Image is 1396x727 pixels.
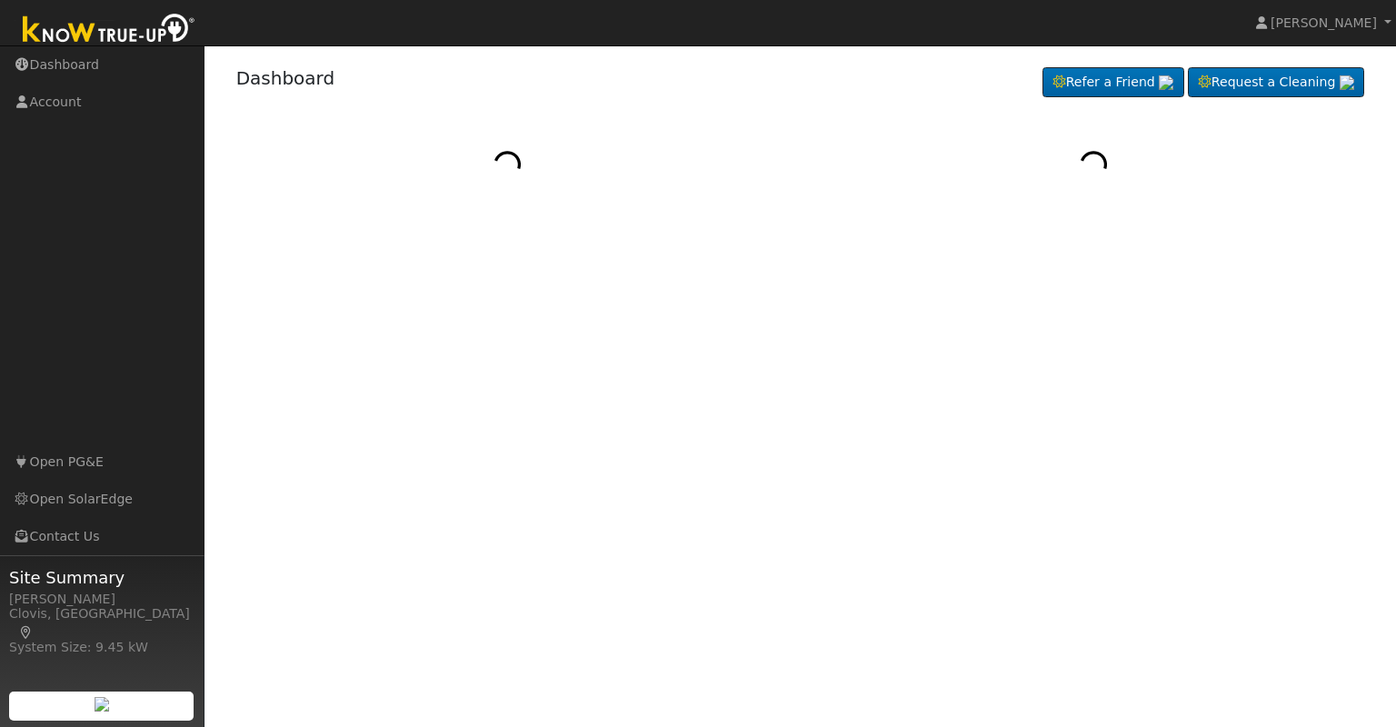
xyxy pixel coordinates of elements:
div: Clovis, [GEOGRAPHIC_DATA] [9,604,194,642]
a: Map [18,625,35,640]
div: [PERSON_NAME] [9,590,194,609]
img: retrieve [95,697,109,712]
div: System Size: 9.45 kW [9,638,194,657]
img: retrieve [1340,75,1354,90]
img: Know True-Up [14,10,204,51]
span: Site Summary [9,565,194,590]
span: [PERSON_NAME] [1271,15,1377,30]
a: Request a Cleaning [1188,67,1364,98]
img: retrieve [1159,75,1173,90]
a: Dashboard [236,67,335,89]
a: Refer a Friend [1042,67,1184,98]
